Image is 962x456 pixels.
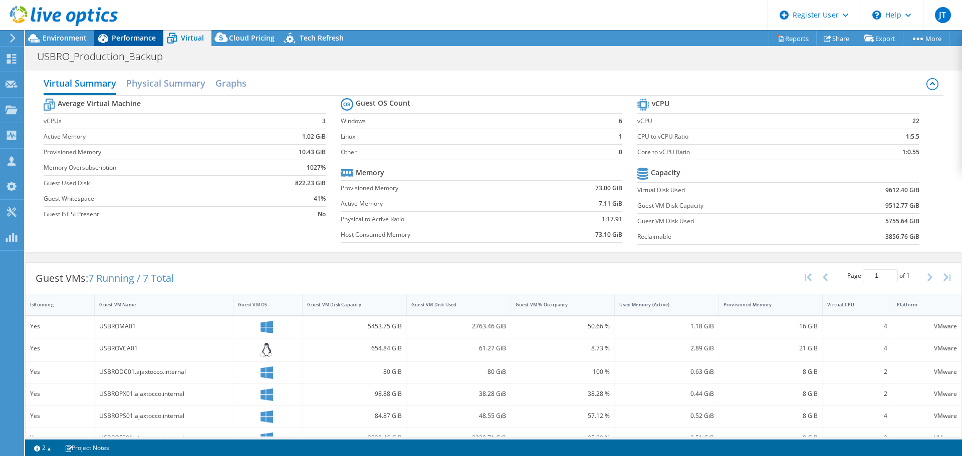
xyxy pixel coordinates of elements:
div: Virtual CPU [827,301,875,308]
div: Guest VM Name [99,301,216,308]
b: 1:17.91 [602,214,622,224]
div: Guest VM % Occupancy [516,301,598,308]
input: jump to page [863,269,898,282]
div: Guest VMs: [26,263,184,294]
div: 38.28 GiB [411,388,506,399]
div: 2 [827,388,887,399]
a: Reports [769,31,817,46]
div: Used Memory (Active) [619,301,702,308]
div: 50.66 % [516,321,610,332]
b: 9512.77 GiB [885,201,919,211]
div: USBROMA01 [99,321,228,332]
div: VMware [897,388,957,399]
b: 3 [322,116,326,126]
label: Linux [341,132,609,142]
h2: Graphs [215,73,247,93]
div: Guest VM Disk Used [411,301,494,308]
div: 21 GiB [724,343,818,354]
h2: Physical Summary [126,73,205,93]
div: 38.28 % [516,388,610,399]
div: 2 [827,432,887,443]
a: Project Notes [58,441,116,454]
div: 80 GiB [307,366,402,377]
label: vCPU [637,116,855,126]
b: 822.23 GiB [295,178,326,188]
b: 41% [314,194,326,204]
span: 7 Running / 7 Total [88,271,174,285]
b: 1.02 GiB [302,132,326,142]
div: Yes [30,410,90,421]
div: Yes [30,321,90,332]
div: 0.63 GiB [619,366,714,377]
div: 8.73 % [516,343,610,354]
div: VMware [897,366,957,377]
div: 8 GiB [724,388,818,399]
label: Physical to Active Ratio [341,214,548,224]
span: Page of [847,269,910,282]
div: Guest VM OS [238,301,286,308]
span: Performance [112,33,156,43]
div: USBROFS01.ajaxtocco.internal [99,432,228,443]
a: Export [857,31,903,46]
div: USBROPS01.ajaxtocco.internal [99,410,228,421]
div: 8 GiB [724,410,818,421]
label: Guest Whitespace [44,194,258,204]
label: Provisioned Memory [44,147,258,157]
b: 9612.40 GiB [885,185,919,195]
div: Platform [897,301,945,308]
label: Host Consumed Memory [341,230,548,240]
b: 73.10 GiB [595,230,622,240]
b: No [318,209,326,219]
b: 22 [912,116,919,126]
b: Guest OS Count [356,98,410,108]
div: Yes [30,388,90,399]
label: Provisioned Memory [341,183,548,193]
b: 1:0.55 [902,147,919,157]
b: 6 [619,116,622,126]
a: More [903,31,949,46]
b: Average Virtual Machine [58,99,141,109]
label: Memory Oversubscription [44,163,258,173]
div: 0.51 GiB [619,432,714,443]
h2: Virtual Summary [44,73,116,95]
div: Yes [30,343,90,354]
label: Other [341,147,609,157]
b: 5755.64 GiB [885,216,919,226]
div: 1.18 GiB [619,321,714,332]
div: 2.89 GiB [619,343,714,354]
div: 8 GiB [724,366,818,377]
div: Yes [30,366,90,377]
div: 5453.75 GiB [307,321,402,332]
div: USBRODC01.ajaxtocco.internal [99,366,228,377]
div: Guest VM Disk Capacity [307,301,390,308]
label: Virtual Disk Used [637,185,828,195]
b: 7.11 GiB [599,199,622,209]
div: USBROPX01.ajaxtocco.internal [99,388,228,399]
div: 2220.71 GiB [411,432,506,443]
div: VMware [897,343,957,354]
b: 73.00 GiB [595,183,622,193]
div: 2 [827,366,887,377]
span: Environment [43,33,87,43]
span: 1 [906,271,910,280]
div: VMware [897,410,957,421]
div: USBROVCA01 [99,343,228,354]
div: 4 [827,410,887,421]
div: VMware [897,321,957,332]
label: Reclaimable [637,232,828,242]
div: 0.52 GiB [619,410,714,421]
label: Active Memory [44,132,258,142]
label: CPU to vCPU Ratio [637,132,855,142]
div: Yes [30,432,90,443]
div: 48.55 GiB [411,410,506,421]
label: Core to vCPU Ratio [637,147,855,157]
span: Virtual [181,33,204,43]
div: 0.44 GiB [619,388,714,399]
b: vCPU [652,99,669,109]
div: 8 GiB [724,432,818,443]
b: 1027% [307,163,326,173]
span: JT [935,7,951,23]
a: 2 [27,441,58,454]
label: Windows [341,116,609,126]
div: 2763.46 GiB [411,321,506,332]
